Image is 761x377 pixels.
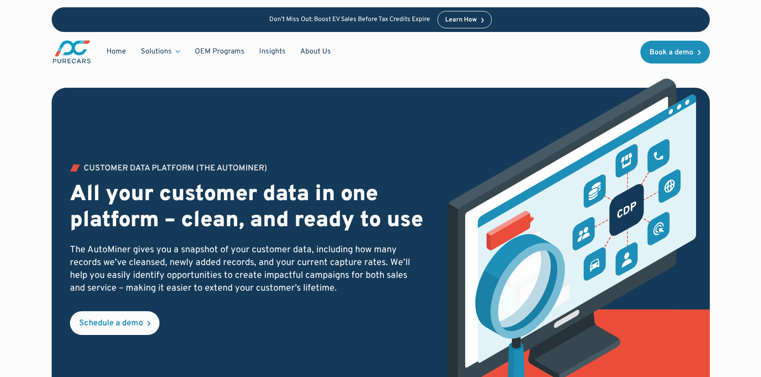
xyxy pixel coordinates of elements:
[70,311,160,335] a: Schedule a demo
[187,43,252,60] a: OEM Programs
[84,165,267,173] div: Customer Data PLATFORM (The Autominer)
[649,49,693,56] div: Book a demo
[70,244,424,295] p: The AutoMiner gives you a snapshot of your customer data, including how many records we’ve cleans...
[141,47,172,57] div: Solutions
[133,43,187,60] div: Solutions
[99,43,133,60] a: Home
[52,39,92,64] img: purecars logo
[70,182,424,234] h2: All your customer data in one platform – clean, and ready to use
[252,43,293,60] a: Insights
[79,319,143,328] div: Schedule a demo
[293,43,338,60] a: About Us
[269,16,430,24] p: Don’t Miss Out: Boost EV Sales Before Tax Credits Expire
[445,17,477,23] div: Learn How
[437,11,492,28] a: Learn How
[52,39,92,64] a: main
[640,41,710,64] a: Book a demo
